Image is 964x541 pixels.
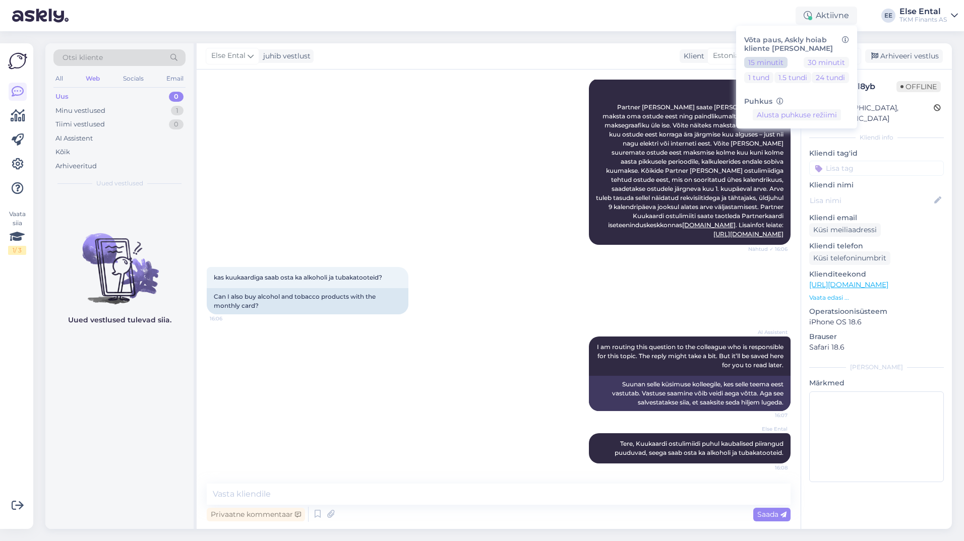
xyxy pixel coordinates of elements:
[809,342,944,353] p: Safari 18.6
[809,180,944,190] p: Kliendi nimi
[169,92,184,102] div: 0
[55,133,93,144] div: AI Assistent
[55,161,97,171] div: Arhiveeritud
[211,50,246,61] span: Else Ental
[809,133,944,142] div: Kliendi info
[750,425,788,433] span: Else Ental
[8,246,26,255] div: 1 / 3
[810,195,932,206] input: Lisa nimi
[214,274,382,281] span: kas kuukaardiga saab osta ka alkoholi ja tubakatooteid?
[809,161,944,176] input: Lisa tag
[596,85,785,238] span: Tere! Partner [PERSON_NAME] saate [PERSON_NAME] käies maksta oma ostude eest ning paindlikumalt o...
[169,119,184,129] div: 0
[809,223,881,237] div: Küsi meiliaadressi
[809,241,944,251] p: Kliendi telefon
[8,51,27,71] img: Askly Logo
[8,210,26,255] div: Vaata siia
[45,215,194,306] img: No chats
[750,328,788,336] span: AI Assistent
[55,106,105,116] div: Minu vestlused
[899,8,958,24] a: Else EntalTKM Finants AS
[597,343,785,369] span: I am routing this question to the colleague who is responsible for this topic. The reply might ta...
[833,81,896,93] div: # lgd7l8yb
[207,288,408,314] div: Can I also buy alcohol and tobacco products with the monthly card?
[744,36,849,53] h6: Võta paus, Askly hoiab kliente [PERSON_NAME]
[164,72,186,85] div: Email
[55,92,69,102] div: Uus
[55,119,105,129] div: Tiimi vestlused
[121,72,146,85] div: Socials
[96,179,143,188] span: Uued vestlused
[680,51,704,61] div: Klient
[171,106,184,116] div: 1
[804,57,849,68] button: 30 minutit
[744,72,773,83] button: 1 tund
[589,376,791,411] div: Suunan selle küsimuse kolleegile, kes selle teema eest vastutab. Vastuse saamine võib veidi aega ...
[774,72,811,83] button: 1.5 tundi
[757,510,787,519] span: Saada
[713,230,784,238] a: [URL][DOMAIN_NAME]
[210,315,248,322] span: 16:06
[812,103,934,124] div: [GEOGRAPHIC_DATA], [GEOGRAPHIC_DATA]
[809,251,890,265] div: Küsi telefoninumbrit
[809,293,944,302] p: Vaata edasi ...
[53,72,65,85] div: All
[896,81,941,92] span: Offline
[615,440,785,456] span: Tere, Kuukaardi ostulimiidi puhul kaubalised piirangud puuduvad, seega saab osta ka alkoholi ja t...
[259,51,311,61] div: juhib vestlust
[796,7,857,25] div: Aktiivne
[881,9,895,23] div: EE
[750,412,788,419] span: 16:07
[55,147,70,157] div: Kõik
[744,57,788,68] button: 15 minutit
[753,109,841,120] button: Alusta puhkuse režiimi
[809,148,944,159] p: Kliendi tag'id
[744,97,849,106] h6: Puhkus
[63,52,103,63] span: Otsi kliente
[207,508,305,521] div: Privaatne kommentaar
[809,317,944,327] p: iPhone OS 18.6
[809,269,944,280] p: Klienditeekond
[750,464,788,471] span: 16:08
[68,315,171,325] p: Uued vestlused tulevad siia.
[682,221,736,229] a: [DOMAIN_NAME]
[809,213,944,223] p: Kliendi email
[865,49,943,63] div: Arhiveeri vestlus
[812,72,849,83] button: 24 tundi
[809,306,944,317] p: Operatsioonisüsteem
[748,245,788,253] span: Nähtud ✓ 16:06
[809,331,944,342] p: Brauser
[713,50,744,61] span: Estonian
[809,378,944,388] p: Märkmed
[84,72,102,85] div: Web
[809,280,888,289] a: [URL][DOMAIN_NAME]
[899,8,947,16] div: Else Ental
[899,16,947,24] div: TKM Finants AS
[809,363,944,372] div: [PERSON_NAME]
